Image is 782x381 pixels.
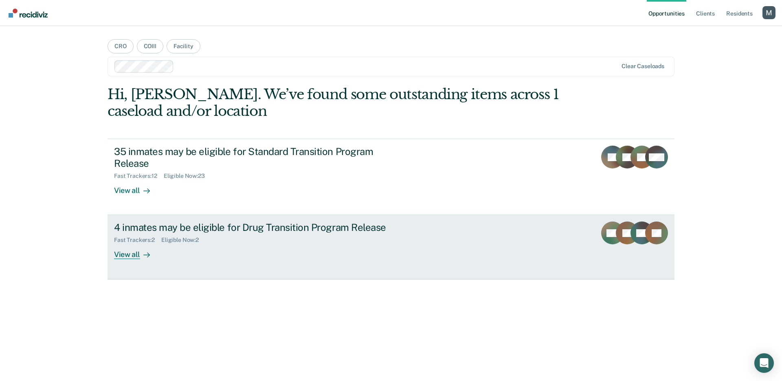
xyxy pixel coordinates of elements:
div: Open Intercom Messenger [754,353,774,373]
a: 4 inmates may be eligible for Drug Transition Program ReleaseFast Trackers:2Eligible Now:2View all [108,215,674,279]
div: Eligible Now : 2 [161,237,205,244]
button: COIII [137,39,163,53]
div: Hi, [PERSON_NAME]. We’ve found some outstanding items across 1 caseload and/or location [108,86,561,120]
div: Eligible Now : 23 [164,173,211,179]
div: View all [114,179,160,195]
img: Recidiviz [9,9,48,18]
div: View all [114,244,160,259]
div: Fast Trackers : 12 [114,173,164,179]
button: CRO [108,39,134,53]
button: Facility [167,39,200,53]
div: Fast Trackers : 2 [114,237,161,244]
a: 35 inmates may be eligible for Standard Transition Program ReleaseFast Trackers:12Eligible Now:23... [108,139,674,215]
div: 35 inmates may be eligible for Standard Transition Program Release [114,146,400,169]
div: 4 inmates may be eligible for Drug Transition Program Release [114,222,400,233]
button: Profile dropdown button [762,6,775,19]
div: Clear caseloads [622,63,664,70]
